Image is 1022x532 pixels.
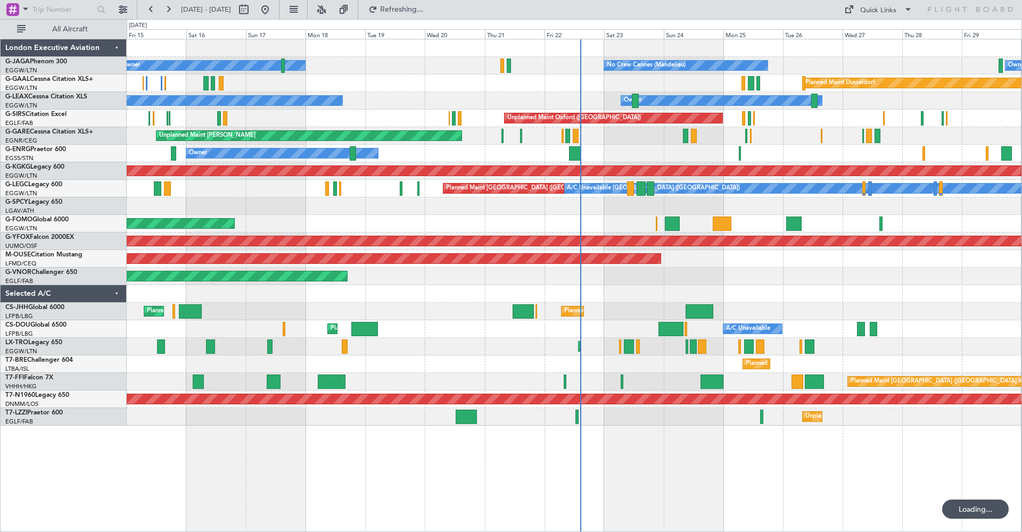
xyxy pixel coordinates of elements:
div: Loading... [942,500,1009,519]
a: LFPB/LBG [5,312,33,320]
a: EGLF/FAB [5,277,33,285]
div: Planned Maint Dusseldorf [805,75,875,91]
a: G-SPCYLegacy 650 [5,199,62,205]
div: Sat 16 [186,29,246,39]
a: EGGW/LTN [5,66,37,74]
a: EGLF/FAB [5,418,33,426]
a: EGGW/LTN [5,172,37,180]
input: Trip Number [32,2,94,18]
span: CS-DOU [5,322,30,328]
div: Wed 27 [843,29,902,39]
div: Quick Links [860,5,896,16]
div: A/C Unavailable [GEOGRAPHIC_DATA] ([GEOGRAPHIC_DATA]) [567,180,740,196]
span: T7-BRE [5,357,27,363]
div: A/C Unavailable [726,321,770,337]
a: G-LEAXCessna Citation XLS [5,94,87,100]
a: UUMO/OSF [5,242,37,250]
div: Tue 19 [365,29,425,39]
a: EGGW/LTN [5,225,37,232]
a: LFMD/CEQ [5,260,36,268]
a: G-JAGAPhenom 300 [5,59,67,65]
div: Planned Maint [GEOGRAPHIC_DATA] ([GEOGRAPHIC_DATA]) [147,303,315,319]
span: [DATE] - [DATE] [181,5,231,14]
span: G-KGKG [5,164,30,170]
div: Fri 15 [127,29,186,39]
span: LX-TRO [5,339,28,346]
span: G-SPCY [5,199,28,205]
div: Sat 23 [604,29,664,39]
a: T7-N1960Legacy 650 [5,392,69,398]
a: T7-BREChallenger 604 [5,357,73,363]
button: Refreshing... [364,1,427,18]
a: G-GAALCessna Citation XLS+ [5,76,93,82]
span: G-SIRS [5,111,26,118]
div: Sun 17 [246,29,306,39]
div: Sun 24 [664,29,723,39]
div: Fri 29 [962,29,1021,39]
a: VHHH/HKG [5,383,37,390]
span: M-OUSE [5,252,31,258]
div: Wed 20 [425,29,484,39]
div: Thu 21 [485,29,545,39]
a: T7-FFIFalcon 7X [5,375,53,381]
div: Unplanned Maint [PERSON_NAME] [159,128,256,144]
div: Tue 26 [783,29,843,39]
a: EGGW/LTN [5,84,37,92]
div: Owner [624,93,642,109]
a: CS-JHHGlobal 6000 [5,304,64,311]
span: G-GAAL [5,76,30,82]
a: G-YFOXFalcon 2000EX [5,234,74,240]
div: Mon 25 [723,29,783,39]
span: G-LEGC [5,181,28,188]
span: G-LEAX [5,94,28,100]
a: EGGW/LTN [5,189,37,197]
div: Fri 22 [545,29,604,39]
div: Owner [122,57,140,73]
a: G-ENRGPraetor 600 [5,146,66,153]
span: T7-N1960 [5,392,35,398]
div: No Crew Cannes (Mandelieu) [607,57,686,73]
a: G-VNORChallenger 650 [5,269,77,276]
a: G-LEGCLegacy 600 [5,181,62,188]
a: G-KGKGLegacy 600 [5,164,64,170]
span: CS-JHH [5,304,28,311]
span: G-VNOR [5,269,31,276]
span: All Aircraft [28,26,112,33]
span: G-ENRG [5,146,30,153]
a: G-FOMOGlobal 6000 [5,217,69,223]
a: LGAV/ATH [5,207,34,215]
div: Thu 28 [902,29,962,39]
div: Planned Maint [GEOGRAPHIC_DATA] ([GEOGRAPHIC_DATA]) [446,180,614,196]
a: CS-DOUGlobal 6500 [5,322,67,328]
span: T7-FFI [5,375,24,381]
div: Mon 18 [306,29,365,39]
a: EGGW/LTN [5,347,37,355]
div: Owner [189,145,207,161]
a: LTBA/ISL [5,365,29,373]
a: EGSS/STN [5,154,34,162]
a: EGGW/LTN [5,102,37,110]
span: G-YFOX [5,234,30,240]
button: Quick Links [839,1,918,18]
div: Planned Maint [GEOGRAPHIC_DATA] ([GEOGRAPHIC_DATA]) [564,303,732,319]
a: EGNR/CEG [5,137,37,145]
div: Unplanned Maint Oxford ([GEOGRAPHIC_DATA]) [507,110,641,126]
div: Planned Maint [GEOGRAPHIC_DATA] ([GEOGRAPHIC_DATA]) [331,321,498,337]
a: LX-TROLegacy 650 [5,339,62,346]
a: G-SIRSCitation Excel [5,111,67,118]
a: LFPB/LBG [5,330,33,338]
div: Unplanned Maint [GEOGRAPHIC_DATA] ([GEOGRAPHIC_DATA]) [805,409,980,425]
button: All Aircraft [12,21,116,38]
a: EGLF/FAB [5,119,33,127]
div: Planned Maint Warsaw ([GEOGRAPHIC_DATA]) [746,356,874,372]
a: G-GARECessna Citation XLS+ [5,129,93,135]
span: G-FOMO [5,217,32,223]
a: T7-LZZIPraetor 600 [5,410,63,416]
div: [DATE] [129,21,147,30]
span: G-JAGA [5,59,30,65]
span: Refreshing... [380,6,424,13]
span: T7-LZZI [5,410,27,416]
a: M-OUSECitation Mustang [5,252,83,258]
span: G-GARE [5,129,30,135]
a: DNMM/LOS [5,400,38,408]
